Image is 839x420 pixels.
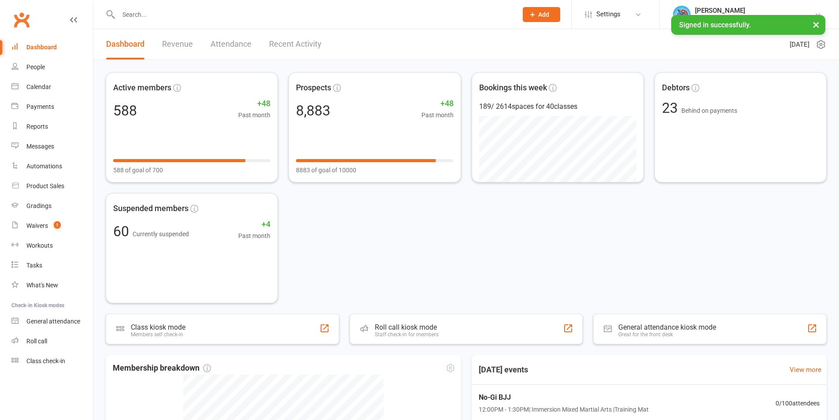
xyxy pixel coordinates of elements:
[479,405,649,414] span: 12:00PM - 1:30PM | Immersion Mixed Martial Arts | Training Mat
[26,222,48,229] div: Waivers
[269,29,322,59] a: Recent Activity
[296,165,356,175] span: 8883 of goal of 10000
[421,110,454,120] span: Past month
[523,7,560,22] button: Add
[26,103,54,110] div: Payments
[113,82,171,94] span: Active members
[421,97,454,110] span: +48
[54,221,61,229] span: 1
[26,44,57,51] div: Dashboard
[479,101,636,112] div: 189 / 2614 spaces for 40 classes
[113,362,211,375] span: Membership breakdown
[679,21,751,29] span: Signed in successfully.
[11,176,93,196] a: Product Sales
[662,82,690,94] span: Debtors
[238,231,270,241] span: Past month
[11,57,93,77] a: People
[11,117,93,137] a: Reports
[26,182,64,190] div: Product Sales
[375,331,439,338] div: Staff check-in for members
[790,364,821,375] a: View more
[11,312,93,331] a: General attendance kiosk mode
[790,39,809,50] span: [DATE]
[472,362,535,378] h3: [DATE] events
[681,107,737,114] span: Behind on payments
[808,15,824,34] button: ×
[11,9,33,31] a: Clubworx
[238,110,270,120] span: Past month
[479,82,547,94] span: Bookings this week
[538,11,549,18] span: Add
[26,242,53,249] div: Workouts
[131,323,185,331] div: Class kiosk mode
[11,331,93,351] a: Roll call
[113,104,137,118] div: 588
[113,202,188,215] span: Suspended members
[26,357,65,364] div: Class check-in
[11,275,93,295] a: What's New
[162,29,193,59] a: Revenue
[596,4,621,24] span: Settings
[116,8,511,21] input: Search...
[26,83,51,90] div: Calendar
[106,29,144,59] a: Dashboard
[131,331,185,338] div: Members self check-in
[11,37,93,57] a: Dashboard
[26,202,52,209] div: Gradings
[695,15,814,22] div: Immersion MMA [PERSON_NAME] Waverley
[26,262,42,269] div: Tasks
[26,143,54,150] div: Messages
[479,392,649,403] span: No-Gi BJJ
[26,163,62,170] div: Automations
[11,156,93,176] a: Automations
[26,282,58,289] div: What's New
[113,165,163,175] span: 588 of goal of 700
[618,331,716,338] div: Great for the front desk
[695,7,814,15] div: [PERSON_NAME]
[211,29,251,59] a: Attendance
[26,318,80,325] div: General attendance
[662,100,681,116] span: 23
[113,224,189,238] div: 60
[26,63,45,71] div: People
[11,236,93,256] a: Workouts
[296,104,330,118] div: 8,883
[238,97,270,110] span: +48
[11,196,93,216] a: Gradings
[11,77,93,97] a: Calendar
[133,230,189,238] span: Currently suspended
[11,216,93,236] a: Waivers 1
[11,97,93,117] a: Payments
[26,338,47,345] div: Roll call
[776,398,820,408] span: 0 / 100 attendees
[673,6,691,23] img: thumb_image1698714326.png
[375,323,439,331] div: Roll call kiosk mode
[618,323,716,331] div: General attendance kiosk mode
[11,351,93,371] a: Class kiosk mode
[296,82,331,94] span: Prospects
[238,218,270,231] span: +4
[11,256,93,275] a: Tasks
[11,137,93,156] a: Messages
[26,123,48,130] div: Reports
